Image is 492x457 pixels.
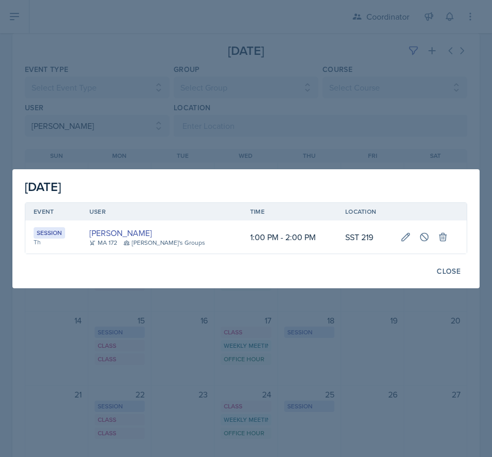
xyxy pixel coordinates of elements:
div: Th [34,238,73,247]
div: [PERSON_NAME]'s Groups [124,238,205,247]
a: [PERSON_NAME] [89,227,152,239]
td: SST 219 [337,220,392,254]
th: Location [337,203,392,220]
th: Event [25,203,81,220]
th: User [81,203,242,220]
th: Time [242,203,337,220]
button: Close [430,262,467,280]
div: MA 172 [89,238,117,247]
div: Close [437,267,460,275]
div: Session [34,227,65,239]
div: [DATE] [25,178,467,196]
td: 1:00 PM - 2:00 PM [242,220,337,254]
